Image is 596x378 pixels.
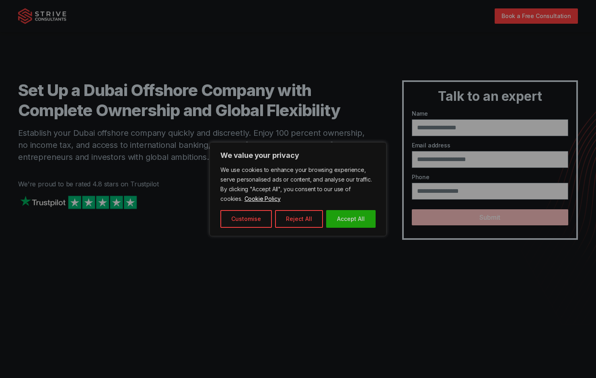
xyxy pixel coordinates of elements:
[275,210,323,228] button: Reject All
[220,165,376,204] p: We use cookies to enhance your browsing experience, serve personalised ads or content, and analys...
[326,210,376,228] button: Accept All
[244,195,281,202] a: Cookie Policy
[220,210,272,228] button: Customise
[220,151,376,160] p: We value your privacy
[210,142,386,236] div: We value your privacy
